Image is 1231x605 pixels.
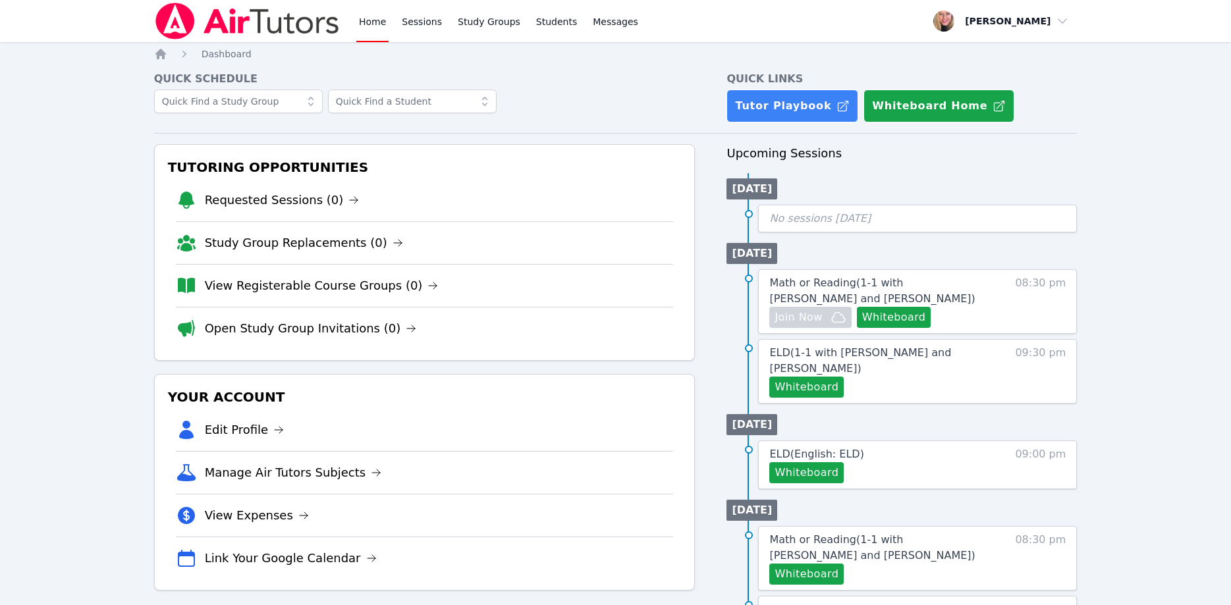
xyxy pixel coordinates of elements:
a: View Registerable Course Groups (0) [205,276,439,295]
a: Manage Air Tutors Subjects [205,463,382,482]
h4: Quick Links [726,71,1077,87]
span: 08:30 pm [1015,275,1066,328]
span: 09:30 pm [1015,345,1066,398]
span: No sessions [DATE] [769,212,871,224]
li: [DATE] [726,243,777,264]
button: Whiteboard Home [863,90,1014,122]
span: ELD ( English: ELD ) [769,448,863,460]
span: ELD ( 1-1 with [PERSON_NAME] and [PERSON_NAME] ) [769,346,951,375]
a: Math or Reading(1-1 with [PERSON_NAME] and [PERSON_NAME]) [769,275,991,307]
span: 09:00 pm [1015,446,1066,483]
span: Messages [593,15,638,28]
a: Math or Reading(1-1 with [PERSON_NAME] and [PERSON_NAME]) [769,532,991,564]
a: Study Group Replacements (0) [205,234,403,252]
span: Math or Reading ( 1-1 with [PERSON_NAME] and [PERSON_NAME] ) [769,276,975,305]
nav: Breadcrumb [154,47,1078,61]
a: Tutor Playbook [726,90,858,122]
a: ELD(1-1 with [PERSON_NAME] and [PERSON_NAME]) [769,345,991,377]
a: Edit Profile [205,421,285,439]
a: Open Study Group Invitations (0) [205,319,417,338]
a: Dashboard [202,47,252,61]
h4: Quick Schedule [154,71,696,87]
a: ELD(English: ELD) [769,446,863,462]
input: Quick Find a Study Group [154,90,323,113]
span: Dashboard [202,49,252,59]
a: View Expenses [205,506,309,525]
button: Whiteboard [769,462,844,483]
span: 08:30 pm [1015,532,1066,585]
h3: Tutoring Opportunities [165,155,684,179]
a: Requested Sessions (0) [205,191,360,209]
img: Air Tutors [154,3,341,39]
span: Join Now [775,309,822,325]
button: Whiteboard [769,377,844,398]
span: Math or Reading ( 1-1 with [PERSON_NAME] and [PERSON_NAME] ) [769,533,975,562]
button: Whiteboard [769,564,844,585]
button: Join Now [769,307,851,328]
li: [DATE] [726,414,777,435]
a: Link Your Google Calendar [205,549,377,567]
li: [DATE] [726,178,777,199]
h3: Upcoming Sessions [726,144,1077,163]
li: [DATE] [726,500,777,521]
h3: Your Account [165,385,684,409]
input: Quick Find a Student [328,90,497,113]
button: Whiteboard [857,307,931,328]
